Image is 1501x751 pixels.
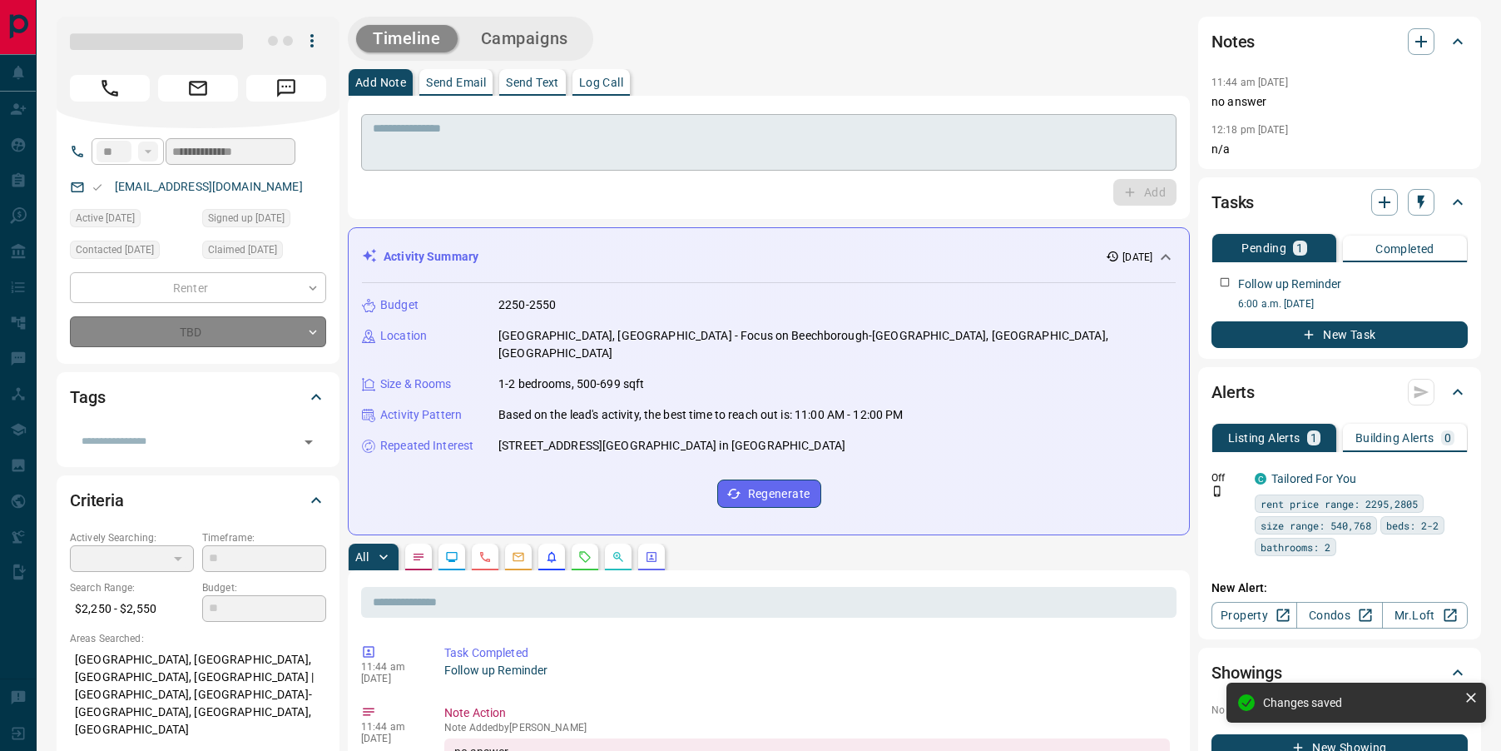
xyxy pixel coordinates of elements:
div: condos.ca [1255,473,1266,485]
button: New Task [1211,321,1468,348]
svg: Lead Browsing Activity [445,550,458,564]
svg: Emails [512,550,525,564]
div: Notes [1211,22,1468,62]
span: beds: 2-2 [1386,517,1439,534]
div: Changes saved [1263,696,1458,709]
p: [DATE] [1122,250,1152,265]
span: Contacted [DATE] [76,241,154,258]
div: Renter [70,272,326,303]
p: Task Completed [444,644,1170,662]
p: no answer [1211,93,1468,111]
p: 11:44 am [DATE] [1211,77,1288,88]
span: size range: 540,768 [1261,517,1371,534]
button: Timeline [356,25,458,52]
button: Open [297,430,320,454]
button: Regenerate [717,480,821,508]
p: New Alert: [1211,579,1468,597]
p: [GEOGRAPHIC_DATA], [GEOGRAPHIC_DATA] - Focus on Beechborough-[GEOGRAPHIC_DATA], [GEOGRAPHIC_DATA]... [498,327,1176,362]
svg: Email Valid [92,182,103,193]
p: [GEOGRAPHIC_DATA], [GEOGRAPHIC_DATA], [GEOGRAPHIC_DATA], [GEOGRAPHIC_DATA] | [GEOGRAPHIC_DATA], [... [70,646,326,744]
p: 1 [1310,432,1317,444]
p: 11:44 am [361,661,419,673]
div: Tasks [1211,182,1468,222]
p: 1-2 bedrooms, 500-699 sqft [498,375,644,393]
a: Condos [1296,602,1382,629]
svg: Listing Alerts [545,550,558,564]
p: Note Action [444,704,1170,722]
span: Email [158,75,238,102]
svg: Opportunities [612,550,625,564]
h2: Criteria [70,487,124,514]
p: All [355,551,369,563]
div: Fri Aug 08 2025 [202,209,326,232]
p: Add Note [355,77,406,88]
h2: Tasks [1211,189,1254,216]
span: Message [246,75,326,102]
h2: Tags [70,384,105,410]
p: Send Text [506,77,559,88]
div: Fri Aug 08 2025 [70,241,194,264]
h2: Showings [1211,659,1282,686]
p: Budget: [202,580,326,595]
p: 11:44 am [361,721,419,733]
p: Note Added by [PERSON_NAME] [444,722,1170,734]
div: Activity Summary[DATE] [362,241,1176,272]
p: 1 [1296,242,1303,254]
svg: Notes [412,550,425,564]
p: Location [380,327,427,345]
p: No showings booked [1211,703,1468,718]
p: Actively Searching: [70,530,194,545]
p: Off [1211,470,1245,485]
svg: Push Notification Only [1211,485,1223,497]
span: Active [DATE] [76,210,135,226]
div: Fri Aug 08 2025 [202,241,326,264]
a: [EMAIL_ADDRESS][DOMAIN_NAME] [115,180,303,193]
span: Call [70,75,150,102]
span: Signed up [DATE] [208,210,285,226]
h2: Notes [1211,28,1255,55]
h2: Alerts [1211,379,1255,405]
a: Tailored For You [1271,472,1356,485]
a: Mr.Loft [1382,602,1468,629]
p: Areas Searched: [70,631,326,646]
p: Completed [1375,243,1434,255]
p: n/a [1211,141,1468,158]
span: rent price range: 2295,2805 [1261,495,1418,512]
div: Criteria [70,480,326,520]
p: 2250-2550 [498,296,556,314]
div: Tags [70,377,326,417]
p: Size & Rooms [380,375,452,393]
p: Follow up Reminder [1238,276,1341,293]
p: 6:00 a.m. [DATE] [1238,296,1468,311]
p: [DATE] [361,673,419,684]
p: Log Call [579,77,623,88]
span: bathrooms: 2 [1261,539,1330,555]
p: Based on the lead's activity, the best time to reach out is: 11:00 AM - 12:00 PM [498,406,904,424]
button: Campaigns [464,25,585,52]
p: Send Email [426,77,486,88]
div: Fri Aug 08 2025 [70,209,194,232]
p: Repeated Interest [380,437,473,455]
p: Timeframe: [202,530,326,545]
p: Search Range: [70,580,194,595]
div: Showings [1211,653,1468,693]
svg: Agent Actions [645,550,658,564]
p: $2,250 - $2,550 [70,595,194,623]
svg: Requests [578,550,592,564]
p: Budget [380,296,419,314]
p: Activity Pattern [380,406,462,424]
p: Activity Summary [384,248,478,266]
span: Claimed [DATE] [208,241,277,258]
p: 0 [1444,432,1451,444]
p: [DATE] [361,733,419,744]
svg: Calls [478,550,492,564]
p: Building Alerts [1355,432,1434,444]
div: Alerts [1211,372,1468,412]
a: Property [1211,602,1297,629]
p: Listing Alerts [1228,432,1300,444]
p: Follow up Reminder [444,662,1170,679]
p: [STREET_ADDRESS][GEOGRAPHIC_DATA] in [GEOGRAPHIC_DATA] [498,437,845,455]
p: Pending [1241,242,1286,254]
p: 12:18 pm [DATE] [1211,124,1288,136]
div: TBD [70,316,326,347]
